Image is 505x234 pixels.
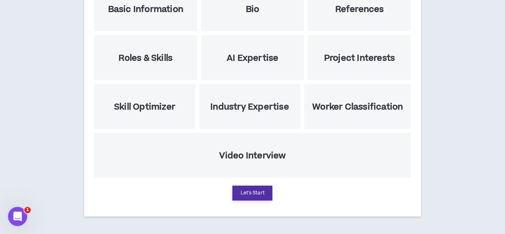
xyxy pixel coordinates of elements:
h5: Project Interests [324,53,395,63]
h5: Worker Classification [312,102,403,112]
h5: References [335,4,384,14]
h5: Bio [246,4,259,14]
h5: Basic Information [108,4,183,14]
h5: Industry Expertise [210,102,289,112]
h5: AI Expertise [227,53,278,63]
iframe: Intercom live chat [8,207,27,226]
h5: Skill Optimizer [114,102,175,112]
span: 1 [24,207,31,213]
button: Let's Start [232,186,272,200]
h5: Video Interview [219,151,286,161]
h5: Roles & Skills [119,53,172,63]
